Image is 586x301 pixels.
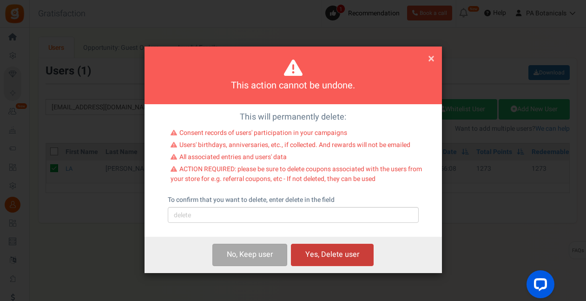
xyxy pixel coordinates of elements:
p: This will permanently delete: [151,111,435,123]
li: All associated entries and users' data [171,153,422,165]
li: ACTION REQUIRED: please be sure to delete coupons associated with the users from your store for e... [171,165,422,186]
input: delete [168,207,419,223]
button: Yes, Delete user [291,244,374,266]
li: Consent records of users' participation in your campaigns [171,128,422,140]
span: × [428,50,435,67]
button: No, Keep user [212,244,287,266]
li: Users' birthdays, anniversaries, etc., if collected. And rewards will not be emailed [171,140,422,153]
h4: This action cannot be undone. [156,79,430,93]
label: To confirm that you want to delete, enter delete in the field [168,195,335,205]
